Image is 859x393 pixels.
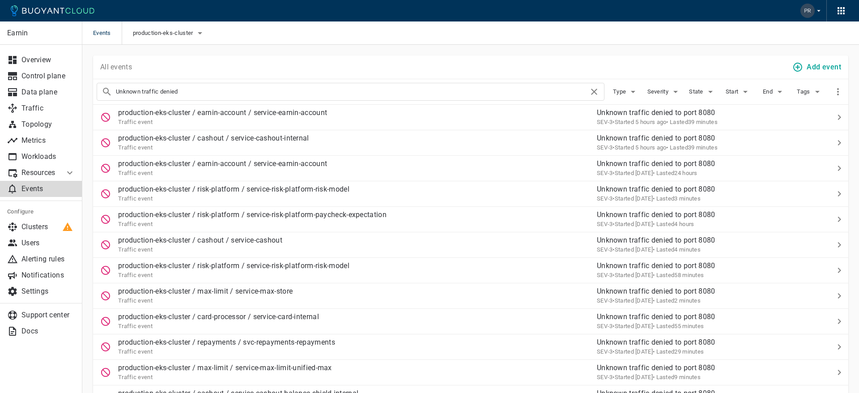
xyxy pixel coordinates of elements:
p: Earnin [7,29,75,38]
p: Events [21,184,75,193]
p: Control plane [21,72,75,81]
p: Data plane [21,88,75,97]
p: Resources [21,168,57,177]
p: Topology [21,120,75,129]
p: Alerting rules [21,255,75,264]
p: Traffic [21,104,75,113]
p: Overview [21,56,75,64]
img: Priya Namasivayam [800,4,815,18]
p: Notifications [21,271,75,280]
button: production-eks-cluster [133,26,206,40]
p: Docs [21,327,75,336]
p: Clusters [21,222,75,231]
p: Metrics [21,136,75,145]
h5: Configure [7,208,75,215]
p: Settings [21,287,75,296]
p: Support center [21,311,75,320]
span: production-eks-cluster [133,30,195,37]
p: Workloads [21,152,75,161]
p: Users [21,239,75,248]
span: Events [93,21,122,45]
